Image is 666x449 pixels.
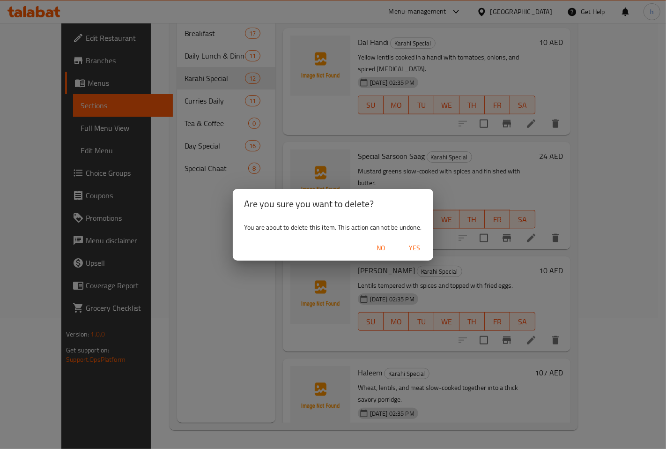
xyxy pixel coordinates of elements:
[370,242,392,254] span: No
[403,242,426,254] span: Yes
[400,239,429,257] button: Yes
[233,219,433,236] div: You are about to delete this item. This action cannot be undone.
[366,239,396,257] button: No
[244,196,422,211] h2: Are you sure you want to delete?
